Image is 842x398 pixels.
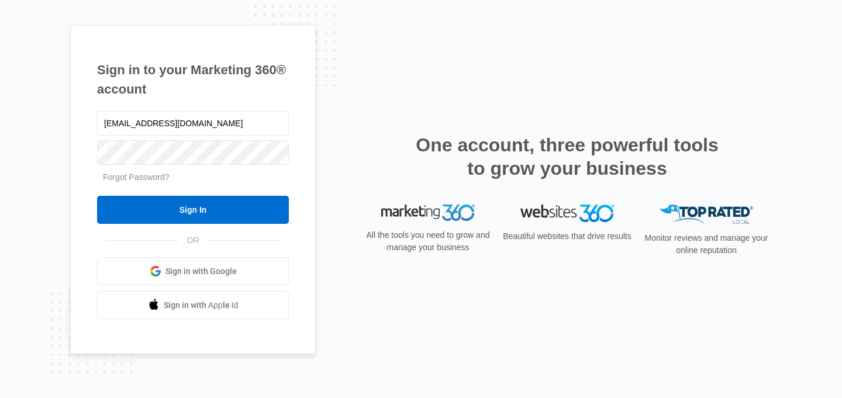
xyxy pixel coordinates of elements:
a: Sign in with Google [97,257,289,285]
input: Email [97,111,289,136]
img: Marketing 360 [381,205,475,221]
h1: Sign in to your Marketing 360® account [97,60,289,99]
a: Forgot Password? [103,172,170,182]
img: Top Rated Local [660,205,753,224]
span: Sign in with Apple Id [164,299,239,312]
input: Sign In [97,196,289,224]
p: Beautiful websites that drive results [502,230,633,243]
p: Monitor reviews and manage your online reputation [641,232,772,257]
span: OR [179,234,208,247]
span: Sign in with Google [165,265,237,278]
h2: One account, three powerful tools to grow your business [412,133,722,180]
img: Websites 360 [520,205,614,222]
a: Sign in with Apple Id [97,291,289,319]
p: All the tools you need to grow and manage your business [363,229,494,254]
